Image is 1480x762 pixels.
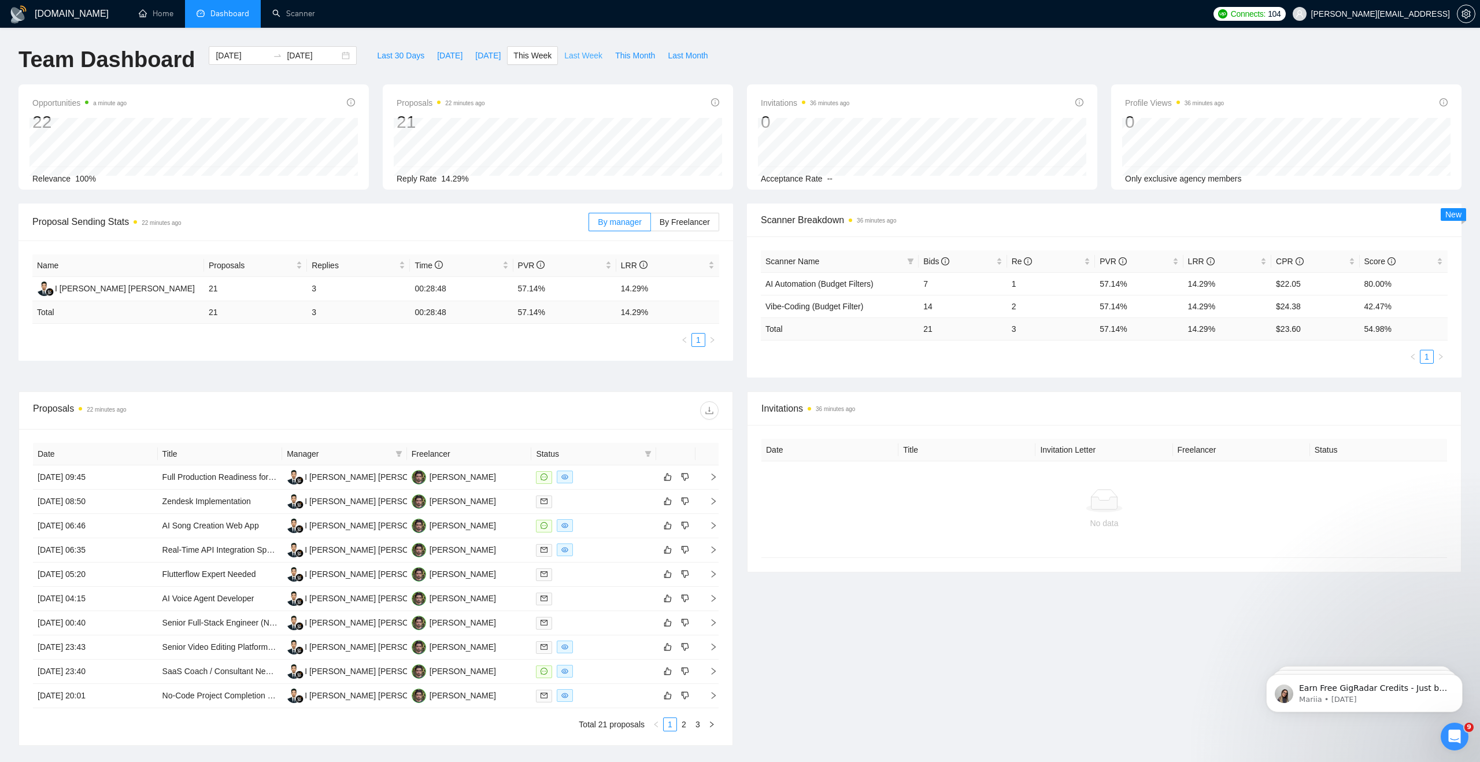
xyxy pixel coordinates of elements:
div: I [PERSON_NAME] [PERSON_NAME] [305,568,445,580]
input: Start date [216,49,268,62]
a: 3 [691,718,704,731]
img: gigradar-bm.png [295,525,304,533]
span: setting [1457,9,1475,19]
a: TF[PERSON_NAME] [412,472,496,481]
span: like [664,497,672,506]
img: IG [287,591,301,606]
button: Last Month [661,46,714,65]
span: left [681,336,688,343]
input: End date [287,49,339,62]
span: [DATE] [437,49,462,62]
img: IG [287,640,301,654]
iframe: Intercom live chat [1441,723,1468,750]
button: dislike [678,543,692,557]
a: IGI [PERSON_NAME] [PERSON_NAME] [287,690,445,700]
time: 22 minutes ago [445,100,484,106]
span: swap-right [273,51,282,60]
span: filter [645,450,652,457]
a: SaaS Coach / Consultant Needed to Scale Casting Platform [162,667,378,676]
a: IGI [PERSON_NAME] [PERSON_NAME] [37,283,195,293]
div: I [PERSON_NAME] [PERSON_NAME] [305,592,445,605]
td: 1 [1007,272,1095,295]
span: info-circle [1440,98,1448,106]
a: No-Code Project Completion with Airtable, Softr, and Stripe [162,691,374,700]
a: AI Automation (Budget Filters) [765,279,874,288]
button: [DATE] [431,46,469,65]
img: gigradar-bm.png [295,622,304,630]
a: 1 [1420,350,1433,363]
span: mail [541,546,547,553]
img: IG [287,519,301,533]
div: I [PERSON_NAME] [PERSON_NAME] [305,495,445,508]
a: IGI [PERSON_NAME] [PERSON_NAME] [287,472,445,481]
button: like [661,543,675,557]
li: 1 [691,333,705,347]
span: Last Month [668,49,708,62]
span: Scanner Breakdown [761,213,1448,227]
span: By manager [598,217,641,227]
time: 36 minutes ago [1185,100,1224,106]
a: Senior Video Editing Platform Builder & AI Integration Engineer [162,642,388,652]
button: like [661,519,675,532]
td: $ 23.60 [1271,317,1359,340]
span: Profile Views [1125,96,1224,110]
th: Replies [307,254,410,277]
img: IG [37,282,51,296]
button: [DATE] [469,46,507,65]
td: 21 [204,301,307,324]
td: 42.47% [1360,295,1448,317]
img: TF [412,689,426,703]
span: right [1437,353,1444,360]
img: gigradar-bm.png [295,598,304,606]
div: I [PERSON_NAME] [PERSON_NAME] [305,543,445,556]
span: dislike [681,545,689,554]
div: [PERSON_NAME] [430,592,496,605]
td: 21 [919,317,1007,340]
th: Invitation Letter [1035,439,1172,461]
span: dislike [681,618,689,627]
img: IG [287,567,301,582]
div: I [PERSON_NAME] [PERSON_NAME] [305,641,445,653]
span: dislike [681,569,689,579]
span: like [664,545,672,554]
div: [PERSON_NAME] [430,641,496,653]
span: dislike [681,642,689,652]
span: dislike [681,472,689,482]
img: IG [287,616,301,630]
span: Invitations [761,96,849,110]
a: TF[PERSON_NAME] [412,496,496,505]
a: TF[PERSON_NAME] [412,617,496,627]
span: mail [541,595,547,602]
span: PVR [1100,257,1127,266]
td: 14.29% [1183,272,1271,295]
span: info-circle [711,98,719,106]
button: This Month [609,46,661,65]
span: This Month [615,49,655,62]
button: dislike [678,494,692,508]
li: 1 [663,717,677,731]
li: Next Page [705,333,719,347]
button: dislike [678,664,692,678]
span: Time [415,261,442,270]
img: IG [287,470,301,484]
span: mail [541,692,547,699]
div: [PERSON_NAME] [430,568,496,580]
img: TF [412,470,426,484]
span: left [653,721,660,728]
span: mail [541,619,547,626]
td: 3 [307,277,410,301]
span: Score [1364,257,1396,266]
td: 21 [204,277,307,301]
button: like [661,567,675,581]
a: AI Song Creation Web App [162,521,259,530]
img: TF [412,519,426,533]
a: IGI [PERSON_NAME] [PERSON_NAME] [287,593,445,602]
iframe: Intercom notifications message [1249,650,1480,731]
span: dashboard [197,9,205,17]
td: 57.14 % [513,301,616,324]
time: 36 minutes ago [810,100,849,106]
li: 3 [691,717,705,731]
img: TF [412,543,426,557]
img: Profile image for Mariia [26,35,45,53]
td: 14.29 % [616,301,719,324]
